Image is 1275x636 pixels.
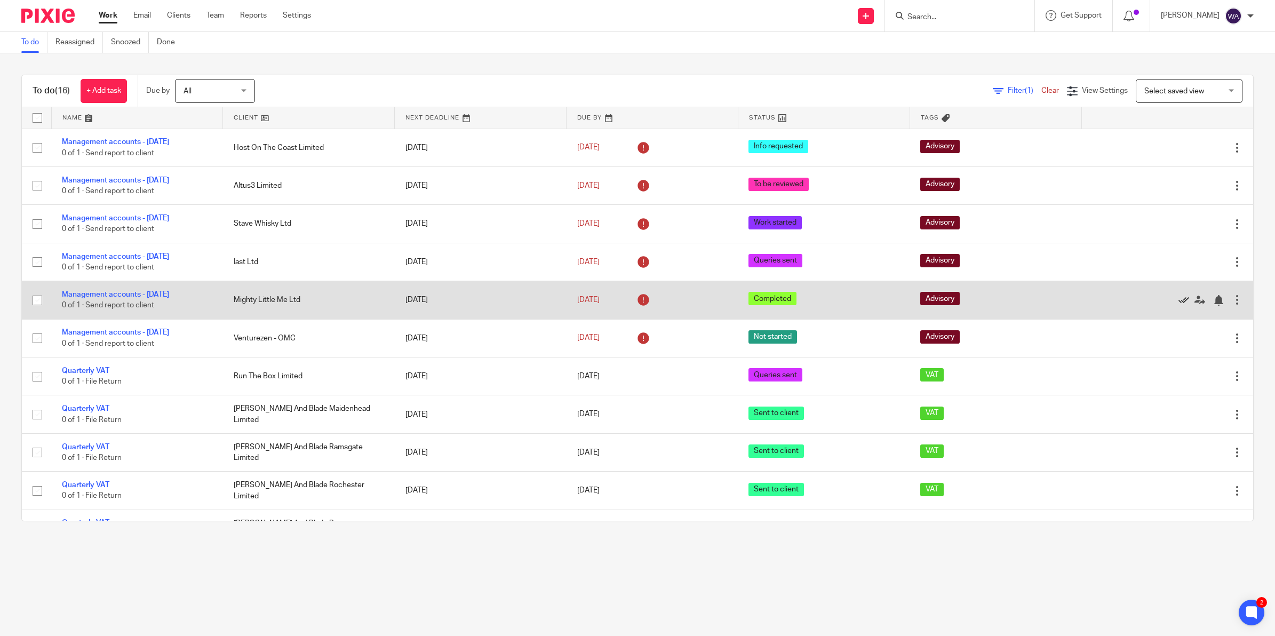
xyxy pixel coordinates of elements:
[748,254,802,267] span: Queries sent
[223,510,395,547] td: [PERSON_NAME] And Blade Burgers [PERSON_NAME] Ltd
[920,178,960,191] span: Advisory
[62,253,169,260] a: Management accounts - [DATE]
[33,85,70,97] h1: To do
[920,444,944,458] span: VAT
[62,214,169,222] a: Management accounts - [DATE]
[62,416,122,424] span: 0 of 1 · File Return
[62,149,154,157] span: 0 of 1 · Send report to client
[62,226,154,233] span: 0 of 1 · Send report to client
[223,129,395,166] td: Host On The Coast Limited
[62,291,169,298] a: Management accounts - [DATE]
[62,481,109,489] a: Quarterly VAT
[748,407,804,420] span: Sent to client
[55,86,70,95] span: (16)
[577,372,600,380] span: [DATE]
[395,357,567,395] td: [DATE]
[21,32,47,53] a: To do
[395,129,567,166] td: [DATE]
[111,32,149,53] a: Snoozed
[395,510,567,547] td: [DATE]
[395,395,567,433] td: [DATE]
[223,395,395,433] td: [PERSON_NAME] And Blade Maidenhead Limited
[577,182,600,189] span: [DATE]
[395,433,567,471] td: [DATE]
[748,178,809,191] span: To be reviewed
[99,10,117,21] a: Work
[395,319,567,357] td: [DATE]
[223,243,395,281] td: Iast Ltd
[395,281,567,319] td: [DATE]
[748,444,804,458] span: Sent to client
[62,264,154,271] span: 0 of 1 · Send report to client
[157,32,183,53] a: Done
[146,85,170,96] p: Due by
[920,368,944,381] span: VAT
[577,487,600,494] span: [DATE]
[1225,7,1242,25] img: svg%3E
[62,443,109,451] a: Quarterly VAT
[1061,12,1102,19] span: Get Support
[184,88,192,95] span: All
[62,340,154,347] span: 0 of 1 · Send report to client
[223,472,395,510] td: [PERSON_NAME] And Blade Rochester Limited
[921,115,939,121] span: Tags
[62,378,122,385] span: 0 of 1 · File Return
[1144,88,1204,95] span: Select saved view
[748,140,808,153] span: Info requested
[395,205,567,243] td: [DATE]
[1161,10,1220,21] p: [PERSON_NAME]
[920,330,960,344] span: Advisory
[577,411,600,418] span: [DATE]
[1025,87,1033,94] span: (1)
[1082,87,1128,94] span: View Settings
[748,483,804,496] span: Sent to client
[1041,87,1059,94] a: Clear
[1256,597,1267,608] div: 2
[906,13,1002,22] input: Search
[577,296,600,304] span: [DATE]
[81,79,127,103] a: + Add task
[395,166,567,204] td: [DATE]
[920,407,944,420] span: VAT
[577,258,600,266] span: [DATE]
[223,205,395,243] td: Stave Whisky Ltd
[920,254,960,267] span: Advisory
[1178,295,1194,305] a: Mark as done
[62,302,154,309] span: 0 of 1 · Send report to client
[920,292,960,305] span: Advisory
[62,454,122,462] span: 0 of 1 · File Return
[62,405,109,412] a: Quarterly VAT
[223,319,395,357] td: Venturezen - OMC
[395,472,567,510] td: [DATE]
[62,329,169,336] a: Management accounts - [DATE]
[223,166,395,204] td: Altus3 Limited
[920,140,960,153] span: Advisory
[62,519,109,527] a: Quarterly VAT
[206,10,224,21] a: Team
[223,433,395,471] td: [PERSON_NAME] And Blade Ramsgate Limited
[167,10,190,21] a: Clients
[577,144,600,152] span: [DATE]
[21,9,75,23] img: Pixie
[62,177,169,184] a: Management accounts - [DATE]
[920,216,960,229] span: Advisory
[223,281,395,319] td: Mighty Little Me Ltd
[577,220,600,227] span: [DATE]
[577,335,600,342] span: [DATE]
[240,10,267,21] a: Reports
[920,483,944,496] span: VAT
[748,216,802,229] span: Work started
[748,330,797,344] span: Not started
[62,492,122,500] span: 0 of 1 · File Return
[133,10,151,21] a: Email
[62,367,109,375] a: Quarterly VAT
[395,243,567,281] td: [DATE]
[283,10,311,21] a: Settings
[62,138,169,146] a: Management accounts - [DATE]
[55,32,103,53] a: Reassigned
[748,292,796,305] span: Completed
[1008,87,1041,94] span: Filter
[748,368,802,381] span: Queries sent
[62,187,154,195] span: 0 of 1 · Send report to client
[577,449,600,456] span: [DATE]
